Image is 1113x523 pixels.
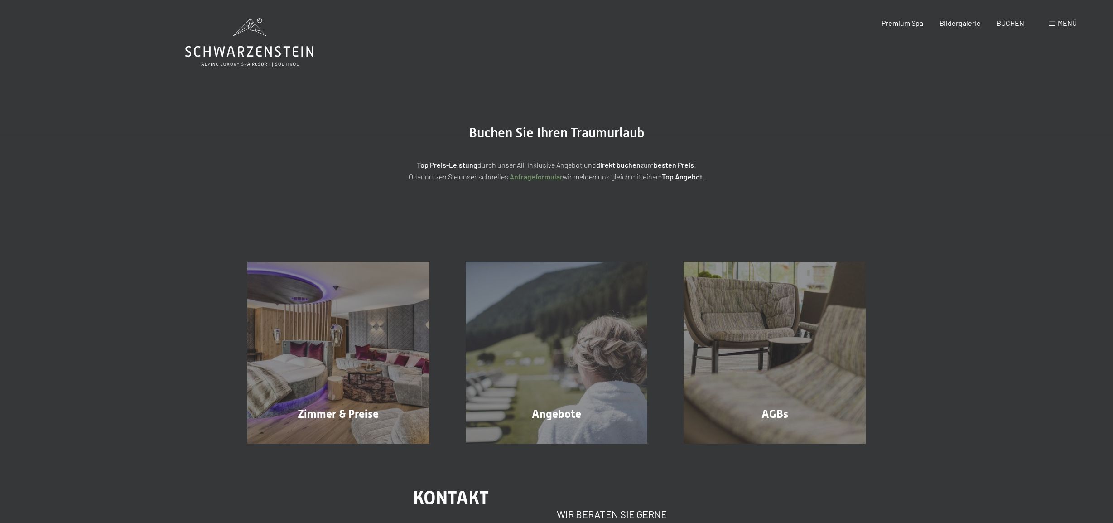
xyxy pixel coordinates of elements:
[229,261,448,444] a: Buchung Zimmer & Preise
[654,160,694,169] strong: besten Preis
[532,407,581,421] span: Angebote
[882,19,923,27] a: Premium Spa
[662,172,704,181] strong: Top Angebot.
[469,125,645,140] span: Buchen Sie Ihren Traumurlaub
[510,172,563,181] a: Anfrageformular
[413,487,489,508] span: Kontakt
[761,407,788,421] span: AGBs
[596,160,641,169] strong: direkt buchen
[417,160,477,169] strong: Top Preis-Leistung
[330,159,783,182] p: durch unser All-inklusive Angebot und zum ! Oder nutzen Sie unser schnelles wir melden uns gleich...
[298,407,379,421] span: Zimmer & Preise
[997,19,1024,27] a: BUCHEN
[940,19,981,27] a: Bildergalerie
[448,261,666,444] a: Buchung Angebote
[1058,19,1077,27] span: Menü
[665,261,884,444] a: Buchung AGBs
[557,508,667,520] span: Wir beraten Sie gerne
